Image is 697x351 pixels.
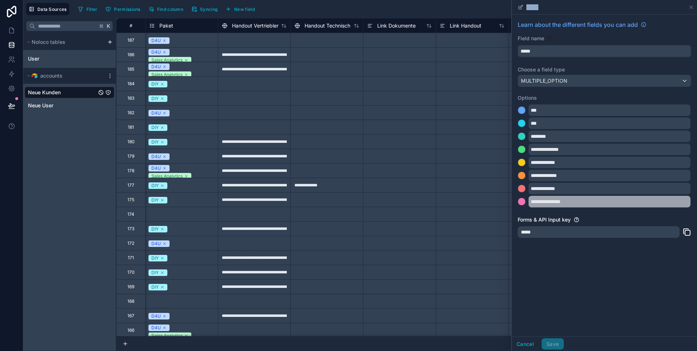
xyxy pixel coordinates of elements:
[234,7,255,12] span: New field
[127,211,134,217] div: 174
[151,226,159,232] div: DIY
[151,165,161,172] div: D4U
[114,7,140,12] span: Permissions
[127,52,134,58] div: 186
[232,22,278,29] span: Handout Vertriebler
[127,197,134,203] div: 175
[75,4,100,15] button: Filter
[127,168,134,174] div: 178
[151,49,161,55] div: D4U
[127,153,134,159] div: 179
[189,4,220,15] button: Syncing
[518,20,638,29] span: Learn about the different fields you can add
[157,7,183,12] span: Find column
[128,255,134,261] div: 171
[151,255,159,261] div: DIY
[103,4,146,15] a: Permissions
[151,110,161,116] div: D4U
[127,95,134,101] div: 183
[127,182,134,188] div: 177
[151,173,183,179] div: Sales Analytics
[518,66,691,73] label: Choose a field type
[103,4,143,15] button: Permissions
[127,284,134,290] div: 169
[189,4,223,15] a: Syncing
[127,269,135,275] div: 170
[518,75,691,87] button: MULTIPLE_OPTION
[518,35,544,42] label: Field name
[305,22,350,29] span: Handout Technisch
[151,182,159,189] div: DIY
[127,139,135,145] div: 180
[518,94,691,102] label: Options
[151,269,159,276] div: DIY
[151,197,159,203] div: DIY
[518,216,571,223] label: Forms & API Input key
[159,22,173,29] span: Paket
[223,4,257,15] button: New field
[151,57,183,63] div: Sales Analytics
[151,124,159,131] div: DIY
[377,22,416,29] span: Link Dokumente
[127,66,134,72] div: 185
[151,333,183,339] div: Sales Analytics
[127,327,134,333] div: 166
[122,23,140,28] div: #
[151,37,161,44] div: D4U
[151,139,159,145] div: DIY
[151,153,161,160] div: D4U
[37,7,67,12] span: Data Sources
[518,20,647,29] a: Learn about the different fields you can add
[151,325,161,331] div: D4U
[151,240,161,247] div: D4U
[127,313,134,319] div: 167
[106,24,111,29] span: K
[151,95,159,102] div: DIY
[450,22,481,29] span: Link Handout
[86,7,98,12] span: Filter
[127,298,134,304] div: 168
[127,240,134,246] div: 172
[200,7,217,12] span: Syncing
[151,313,161,319] div: D4U
[146,4,186,15] button: Find column
[127,37,134,43] div: 187
[127,110,134,116] div: 182
[26,3,69,15] button: Data Sources
[151,71,183,78] div: Sales Analytics
[521,77,567,84] span: MULTIPLE_OPTION
[127,81,135,87] div: 184
[512,338,539,350] button: Cancel
[128,124,134,130] div: 181
[151,284,159,290] div: DIY
[151,63,161,70] div: D4U
[127,226,134,232] div: 173
[151,81,159,87] div: DIY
